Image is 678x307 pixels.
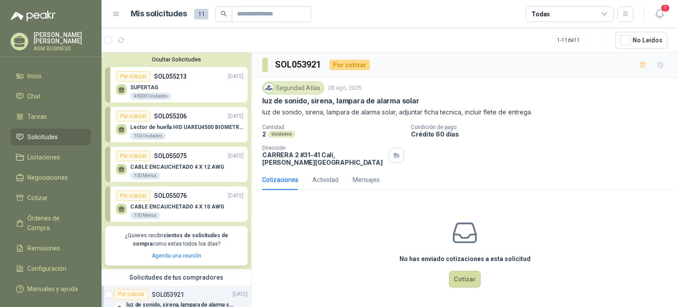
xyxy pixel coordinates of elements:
div: 1 - 11 de 11 [557,33,608,47]
p: [DATE] [228,72,244,81]
a: Inicio [11,68,91,84]
div: Mensajes [353,175,380,185]
div: Solicitudes de tus compradores [102,269,251,286]
span: Cotizar [27,193,48,203]
button: 1 [652,6,667,22]
p: CARRERA 2 #31-41 Cali , [PERSON_NAME][GEOGRAPHIC_DATA] [262,151,385,166]
p: luz de sonido, sirena, lampara de alarma solar, adjuntar ficha tecnica, incluir flete de entrega [262,107,667,117]
span: Remisiones [27,243,60,253]
p: [DATE] [228,152,244,160]
a: Solicitudes [11,129,91,145]
p: SOL055076 [154,191,187,201]
p: SOL053921 [152,292,184,298]
a: Agenda una reunión [152,253,201,259]
p: Lector de huella HID UAREU4500 BIOMETRICO [130,124,244,130]
div: Actividad [313,175,339,185]
span: 11 [194,9,208,19]
p: CABLE ENCAUCHETADO 4 X 10 AWG [130,204,224,210]
a: Por cotizarSOL055075[DATE] CABLE ENCAUCHETADO 4 X 12 AWG100 Metros [105,147,248,182]
p: 28 ago, 2025 [328,84,362,92]
div: Ocultar SolicitudesPor cotizarSOL055213[DATE] SUPERTAG40000 UnidadesPor cotizarSOL055206[DATE] Le... [102,53,251,269]
button: Ocultar Solicitudes [105,56,248,63]
div: 40000 Unidades [130,93,171,100]
b: cientos de solicitudes de compra [133,232,228,247]
img: Logo peakr [11,11,56,21]
span: Solicitudes [27,132,58,142]
div: 150 Unidades [130,133,166,140]
a: Por cotizarSOL055076[DATE] CABLE ENCAUCHETADO 4 X 10 AWG100 Metros [105,186,248,222]
div: Por cotizar [329,60,370,70]
a: Órdenes de Compra [11,210,91,236]
p: CABLE ENCAUCHETADO 4 X 12 AWG [130,164,224,170]
a: Licitaciones [11,149,91,166]
a: Cotizar [11,190,91,206]
div: 100 Metros [130,172,160,179]
div: Unidades [268,131,295,138]
img: Company Logo [264,83,274,93]
div: Todas [531,9,550,19]
span: Chat [27,91,41,101]
p: [DATE] [228,112,244,121]
p: Condición de pago [411,124,674,130]
p: [DATE] [228,192,244,200]
a: Remisiones [11,240,91,257]
p: Dirección [262,145,385,151]
a: Configuración [11,260,91,277]
p: ¿Quieres recibir como estas todos los días? [110,231,242,248]
div: Seguridad Atlas [262,81,324,95]
div: 100 Metros [130,212,160,219]
div: Por cotizar [114,289,148,300]
h3: SOL053921 [275,58,322,72]
p: SOL055206 [154,111,187,121]
div: Por cotizar [116,71,151,82]
a: Por cotizarSOL055213[DATE] SUPERTAG40000 Unidades [105,67,248,102]
p: 2 [262,130,266,138]
div: Por cotizar [116,151,151,161]
span: Órdenes de Compra [27,213,83,233]
a: Tareas [11,108,91,125]
button: No Leídos [615,32,667,49]
h3: No has enviado cotizaciones a esta solicitud [399,254,531,264]
p: luz de sonido, sirena, lampara de alarma solar [262,96,419,106]
p: Cantidad [262,124,404,130]
span: Tareas [27,112,47,121]
span: search [221,11,227,17]
p: SUPERTAG [130,84,171,91]
div: Por cotizar [116,190,151,201]
span: Negociaciones [27,173,68,182]
span: Configuración [27,264,66,273]
span: Manuales y ayuda [27,284,78,294]
p: SOL055075 [154,151,187,161]
a: Manuales y ayuda [11,280,91,297]
p: SOL055213 [154,72,187,81]
p: Crédito 60 días [411,130,674,138]
p: [PERSON_NAME] [PERSON_NAME] [34,32,91,44]
div: Por cotizar [116,111,151,121]
a: Chat [11,88,91,105]
a: Por cotizarSOL055206[DATE] Lector de huella HID UAREU4500 BIOMETRICO150 Unidades [105,107,248,142]
p: AGM BUSINESS [34,46,91,51]
span: Inicio [27,71,41,81]
h1: Mis solicitudes [131,8,187,20]
a: Negociaciones [11,169,91,186]
button: Cotizar [449,271,481,288]
p: [DATE] [233,290,248,299]
span: 1 [660,4,670,12]
span: Licitaciones [27,152,60,162]
div: Cotizaciones [262,175,298,185]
